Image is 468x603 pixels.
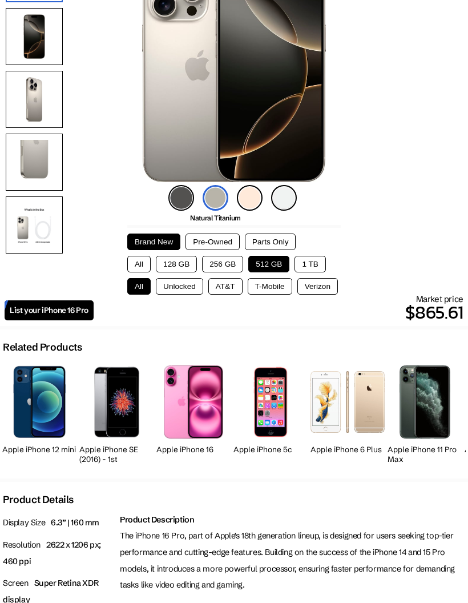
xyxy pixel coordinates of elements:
[127,278,151,295] button: All
[3,537,114,570] p: Resolution
[120,528,465,593] p: The iPhone 16 Pro, part of Apple's 18th generation lineup, is designed for users seeking top-tier...
[310,359,385,467] a: iPhone 6 Plus Apple iPhone 6 Plus
[156,359,231,467] a: iPhone 16 Apple iPhone 16
[94,294,463,326] div: Market price
[156,445,231,455] h2: Apple iPhone 16
[237,185,263,211] img: desert-titanium-icon
[3,341,82,353] h2: Related Products
[203,185,228,211] img: natural-titanium-icon
[190,214,241,222] span: Natural Titanium
[3,540,101,566] span: 2622 x 1206 px; 460 ppi
[245,234,296,250] button: Parts Only
[51,517,99,528] span: 6.3” | 160 mm
[185,234,240,250] button: Pre-Owned
[164,365,223,438] img: iPhone 16
[127,256,151,272] button: All
[120,514,465,525] h2: Product Description
[6,134,63,191] img: Camera
[3,514,114,531] p: Display Size
[202,256,243,272] button: 256 GB
[297,278,338,295] button: Verizon
[79,445,154,474] h2: Apple iPhone SE (2016) - 1st Generation
[13,365,66,438] img: iPhone 12 mini
[388,445,462,464] h2: Apple iPhone 11 Pro Max
[168,185,194,211] img: black-titanium-icon
[248,256,289,272] button: 512 GB
[5,300,94,320] a: List your iPhone 16 Pro
[388,359,462,467] a: iPhone 11 Pro Max Apple iPhone 11 Pro Max
[6,8,63,65] img: Front
[3,493,74,506] h2: Product Details
[6,71,63,128] img: Rear
[156,278,203,295] button: Unlocked
[79,359,154,467] a: iPhone SE 1st Gen Apple iPhone SE (2016) - 1st Generation
[127,234,180,250] button: Brand New
[2,445,76,455] h2: Apple iPhone 12 mini
[156,256,197,272] button: 128 GB
[310,371,385,432] img: iPhone 6 Plus
[233,445,308,455] h2: Apple iPhone 5c
[92,365,141,438] img: iPhone SE 1st Gen
[400,365,450,439] img: iPhone 11 Pro Max
[6,196,63,254] img: What
[94,299,463,326] p: $865.61
[252,365,289,438] img: iPhone 5s
[310,445,385,455] h2: Apple iPhone 6 Plus
[233,359,308,467] a: iPhone 5s Apple iPhone 5c
[208,278,243,295] button: AT&T
[2,359,76,467] a: iPhone 12 mini Apple iPhone 12 mini
[294,256,325,272] button: 1 TB
[10,305,88,315] span: List your iPhone 16 Pro
[248,278,292,295] button: T-Mobile
[271,185,297,211] img: white-titanium-icon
